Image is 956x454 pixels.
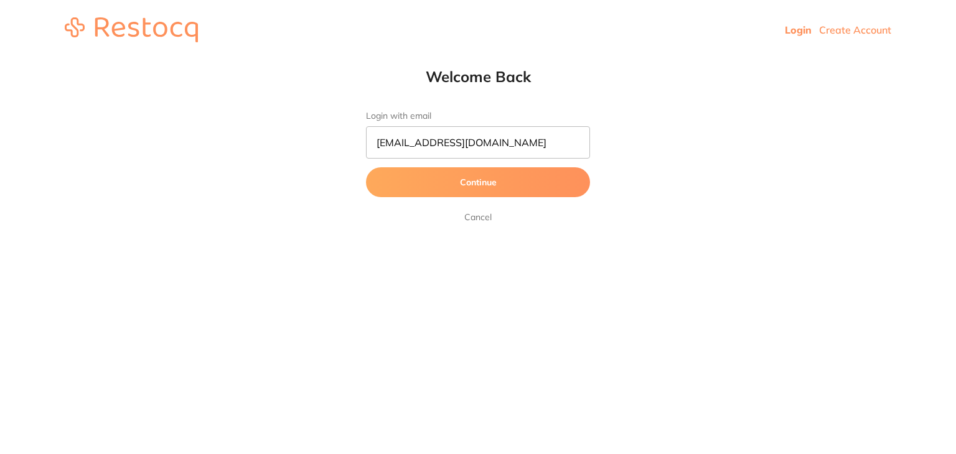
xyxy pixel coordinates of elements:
[785,24,812,36] a: Login
[462,210,494,225] a: Cancel
[65,17,198,42] img: restocq_logo.svg
[366,167,590,197] button: Continue
[819,24,891,36] a: Create Account
[341,67,615,86] h1: Welcome Back
[366,111,590,121] label: Login with email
